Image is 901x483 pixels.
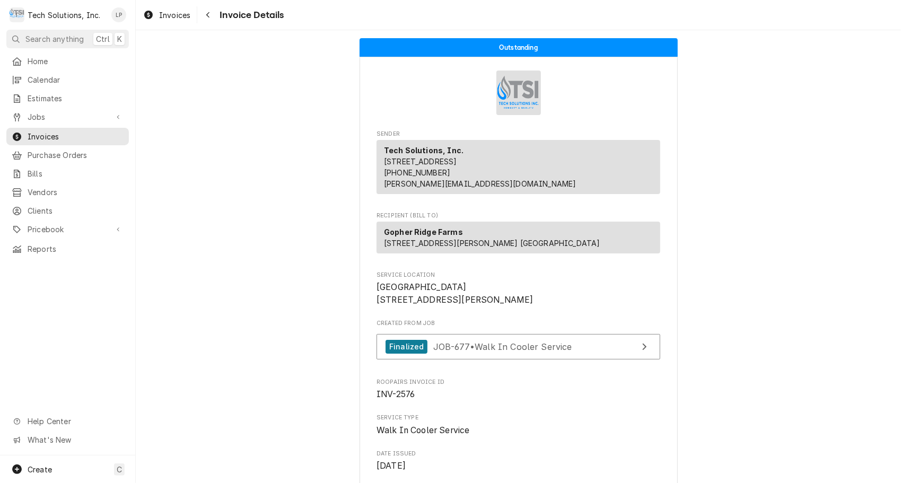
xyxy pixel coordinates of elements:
div: Date Issued [377,450,660,472]
span: Outstanding [499,44,538,51]
div: Sender [377,140,660,198]
span: Calendar [28,74,124,85]
div: LP [111,7,126,22]
span: What's New [28,434,123,445]
div: Invoice Recipient [377,212,660,258]
span: Service Location [377,271,660,279]
span: C [117,464,122,475]
span: Recipient (Bill To) [377,212,660,220]
span: Jobs [28,111,108,122]
div: Created From Job [377,319,660,365]
a: Purchase Orders [6,146,129,164]
a: [PHONE_NUMBER] [384,168,450,177]
div: Recipient (Bill To) [377,222,660,253]
a: View Job [377,334,660,360]
span: Roopairs Invoice ID [377,388,660,401]
span: Service Location [377,281,660,306]
div: Service Type [377,414,660,436]
span: Vendors [28,187,124,198]
span: Estimates [28,93,124,104]
span: Roopairs Invoice ID [377,378,660,387]
a: Invoices [139,6,195,24]
div: Lisa Paschal's Avatar [111,7,126,22]
span: Search anything [25,33,84,45]
span: Clients [28,205,124,216]
span: [DATE] [377,461,406,471]
a: Go to Help Center [6,412,129,430]
img: Logo [496,71,541,115]
div: Finalized [386,340,427,354]
span: [STREET_ADDRESS][PERSON_NAME] [GEOGRAPHIC_DATA] [384,239,600,248]
span: Walk In Cooler Service [377,425,470,435]
span: Reports [28,243,124,254]
a: Clients [6,202,129,219]
span: Created From Job [377,319,660,328]
span: INV-2576 [377,389,415,399]
span: Service Type [377,414,660,422]
span: Service Type [377,424,660,437]
a: Home [6,52,129,70]
button: Search anythingCtrlK [6,30,129,48]
div: Roopairs Invoice ID [377,378,660,401]
span: Invoices [159,10,190,21]
span: Bills [28,168,124,179]
div: T [10,7,24,22]
a: Reports [6,240,129,258]
span: K [117,33,122,45]
div: Recipient (Bill To) [377,222,660,258]
a: Calendar [6,71,129,89]
div: Invoice Sender [377,130,660,199]
a: Go to Jobs [6,108,129,126]
span: Help Center [28,416,123,427]
a: [PERSON_NAME][EMAIL_ADDRESS][DOMAIN_NAME] [384,179,576,188]
a: Go to What's New [6,431,129,449]
span: Create [28,465,52,474]
span: Home [28,56,124,67]
div: Tech Solutions, Inc. [28,10,100,21]
span: [GEOGRAPHIC_DATA] [STREET_ADDRESS][PERSON_NAME] [377,282,533,305]
span: Invoices [28,131,124,142]
span: JOB-677 • Walk In Cooler Service [433,341,572,352]
div: Sender [377,140,660,194]
span: Purchase Orders [28,150,124,161]
a: Vendors [6,183,129,201]
span: [STREET_ADDRESS] [384,157,457,166]
a: Bills [6,165,129,182]
span: Date Issued [377,450,660,458]
span: Invoice Details [216,8,284,22]
div: Tech Solutions, Inc.'s Avatar [10,7,24,22]
span: Ctrl [96,33,110,45]
button: Navigate back [199,6,216,23]
a: Estimates [6,90,129,107]
span: Sender [377,130,660,138]
span: Pricebook [28,224,108,235]
div: Status [360,38,678,57]
a: Invoices [6,128,129,145]
span: Date Issued [377,460,660,472]
strong: Gopher Ridge Farms [384,227,463,236]
strong: Tech Solutions, Inc. [384,146,463,155]
a: Go to Pricebook [6,221,129,238]
div: Service Location [377,271,660,306]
